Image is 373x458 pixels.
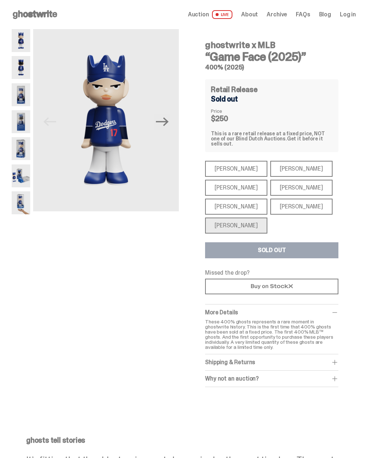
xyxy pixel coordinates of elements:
[241,12,258,17] a: About
[188,12,209,17] span: Auction
[205,199,267,215] div: [PERSON_NAME]
[205,180,267,196] div: [PERSON_NAME]
[12,83,30,106] img: 03-ghostwrite-mlb-game-face-hero-ohtani-01.png
[270,161,333,177] div: [PERSON_NAME]
[258,247,286,253] div: SOLD OUT
[12,29,30,52] img: 01-ghostwrite-mlb-game-face-hero-ohtani-front.png
[205,319,338,350] p: These 400% ghosts represents a rare moment in ghostwrite history. This is the first time that 400...
[205,242,338,258] button: SOLD OUT
[211,115,247,122] dd: $250
[211,131,333,146] div: This is a rare retail release at a fixed price, NOT one of our Blind Dutch Auctions.
[26,437,341,444] p: ghosts tell stories
[211,108,247,113] dt: Price
[205,218,267,234] div: [PERSON_NAME]
[267,12,287,17] a: Archive
[205,41,338,49] h4: ghostwrite x MLB
[205,270,338,276] p: Missed the drop?
[205,359,338,366] div: Shipping & Returns
[319,12,331,17] a: Blog
[205,161,267,177] div: [PERSON_NAME]
[211,95,333,103] div: Sold out
[205,51,338,63] h3: “Game Face (2025)”
[211,86,257,93] h4: Retail Release
[270,199,333,215] div: [PERSON_NAME]
[270,180,333,196] div: [PERSON_NAME]
[205,375,338,382] div: Why not an auction?
[211,135,323,147] span: Get it before it sells out.
[12,191,30,214] img: MLB400ScaleImage.2409-ezgif.com-optipng.png
[188,10,232,19] a: Auction LIVE
[12,137,30,160] img: 05-ghostwrite-mlb-game-face-hero-ohtani-03.png
[205,308,238,316] span: More Details
[205,64,338,71] h5: 400% (2025)
[33,29,179,211] img: 01-ghostwrite-mlb-game-face-hero-ohtani-front.png
[340,12,356,17] a: Log in
[12,56,30,79] img: 02-ghostwrite-mlb-game-face-hero-ohtani-back.png
[296,12,310,17] a: FAQs
[154,114,170,130] button: Next
[12,164,30,187] img: 06-ghostwrite-mlb-game-face-hero-ohtani-04.png
[212,10,233,19] span: LIVE
[12,110,30,133] img: 04-ghostwrite-mlb-game-face-hero-ohtani-02.png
